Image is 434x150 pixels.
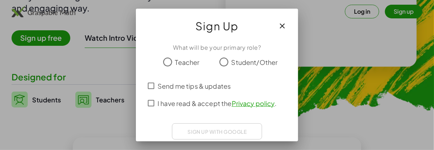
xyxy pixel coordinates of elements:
span: I have read & accept the . [158,98,276,108]
span: Sign Up [195,17,239,35]
span: Send me tips & updates [158,81,231,91]
span: Student/Other [231,57,278,67]
a: Privacy policy [232,99,275,107]
div: What will be your primary role? [145,43,289,52]
span: Teacher [175,57,199,67]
